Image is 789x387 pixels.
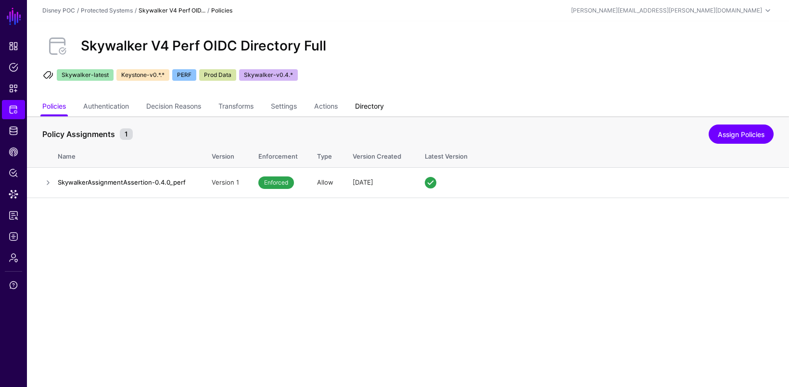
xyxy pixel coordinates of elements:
[58,142,202,167] th: Name
[116,69,169,81] span: Keystone-v0.*.*
[2,248,25,267] a: Admin
[2,206,25,225] a: Reports
[9,84,18,93] span: Snippets
[2,58,25,77] a: Policies
[75,6,81,15] div: /
[9,147,18,157] span: CAEP Hub
[120,128,133,140] small: 1
[571,6,762,15] div: [PERSON_NAME][EMAIL_ADDRESS][PERSON_NAME][DOMAIN_NAME]
[314,98,338,116] a: Actions
[415,142,789,167] th: Latest Version
[146,98,201,116] a: Decision Reasons
[271,98,297,116] a: Settings
[6,6,22,27] a: SGNL
[353,178,373,186] span: [DATE]
[81,7,133,14] a: Protected Systems
[9,41,18,51] span: Dashboard
[58,178,192,187] h4: SkywalkerAssignmentAssertion-0.4.0_perf
[218,98,254,116] a: Transforms
[2,121,25,140] a: Identity Data Fabric
[2,227,25,246] a: Logs
[133,6,139,15] div: /
[2,185,25,204] a: Data Lens
[42,7,75,14] a: Disney POC
[355,98,384,116] a: Directory
[205,6,211,15] div: /
[42,98,66,116] a: Policies
[9,126,18,136] span: Identity Data Fabric
[202,167,249,198] td: Version 1
[343,142,415,167] th: Version Created
[9,189,18,199] span: Data Lens
[9,232,18,241] span: Logs
[9,253,18,262] span: Admin
[9,168,18,178] span: Policy Lens
[172,69,196,81] span: PERF
[9,211,18,220] span: Reports
[2,37,25,56] a: Dashboard
[81,38,326,54] h2: Skywalker V4 Perf OIDC Directory Full
[2,100,25,119] a: Protected Systems
[258,176,294,189] span: Enforced
[709,125,774,144] a: Assign Policies
[202,142,249,167] th: Version
[239,69,298,81] span: Skywalker-v0.4.*
[83,98,129,116] a: Authentication
[307,167,343,198] td: Allow
[139,7,205,14] strong: Skywalker V4 Perf OID...
[307,142,343,167] th: Type
[2,79,25,98] a: Snippets
[40,128,117,140] span: Policy Assignments
[9,62,18,72] span: Policies
[199,69,236,81] span: Prod Data
[2,142,25,162] a: CAEP Hub
[57,69,114,81] span: Skywalker-latest
[249,142,307,167] th: Enforcement
[9,105,18,114] span: Protected Systems
[2,163,25,183] a: Policy Lens
[211,7,232,14] strong: Policies
[9,280,18,290] span: Support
